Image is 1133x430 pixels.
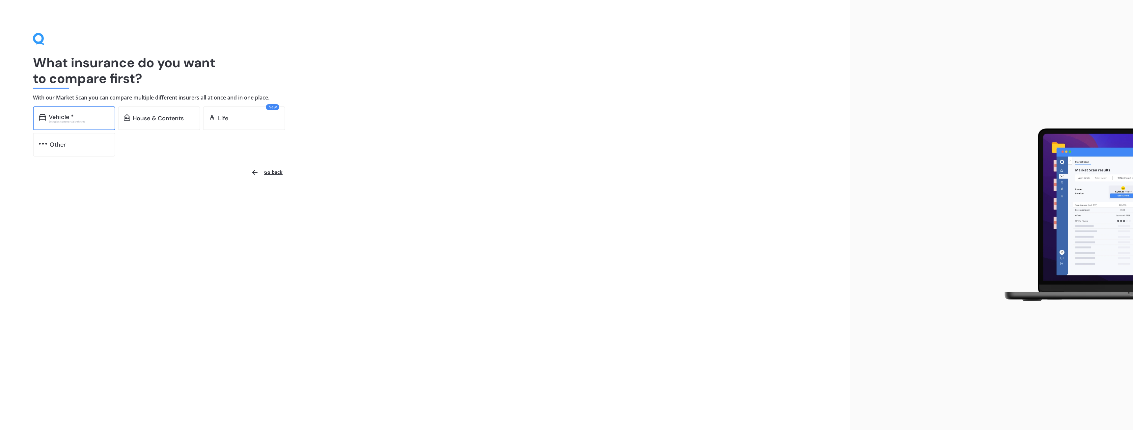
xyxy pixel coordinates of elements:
span: New [266,104,279,110]
div: Other [50,141,66,148]
div: Vehicle * [49,114,74,120]
img: home-and-contents.b802091223b8502ef2dd.svg [124,114,130,121]
img: car.f15378c7a67c060ca3f3.svg [39,114,46,121]
h4: With our Market Scan you can compare multiple different insurers all at once and in one place. [33,94,817,101]
img: other.81dba5aafe580aa69f38.svg [39,140,47,147]
img: laptop.webp [995,125,1133,306]
img: life.f720d6a2d7cdcd3ad642.svg [209,114,215,121]
h1: What insurance do you want to compare first? [33,55,817,86]
button: Go back [247,164,287,180]
div: Life [218,115,228,122]
div: Excludes commercial vehicles [49,120,109,123]
div: House & Contents [133,115,184,122]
